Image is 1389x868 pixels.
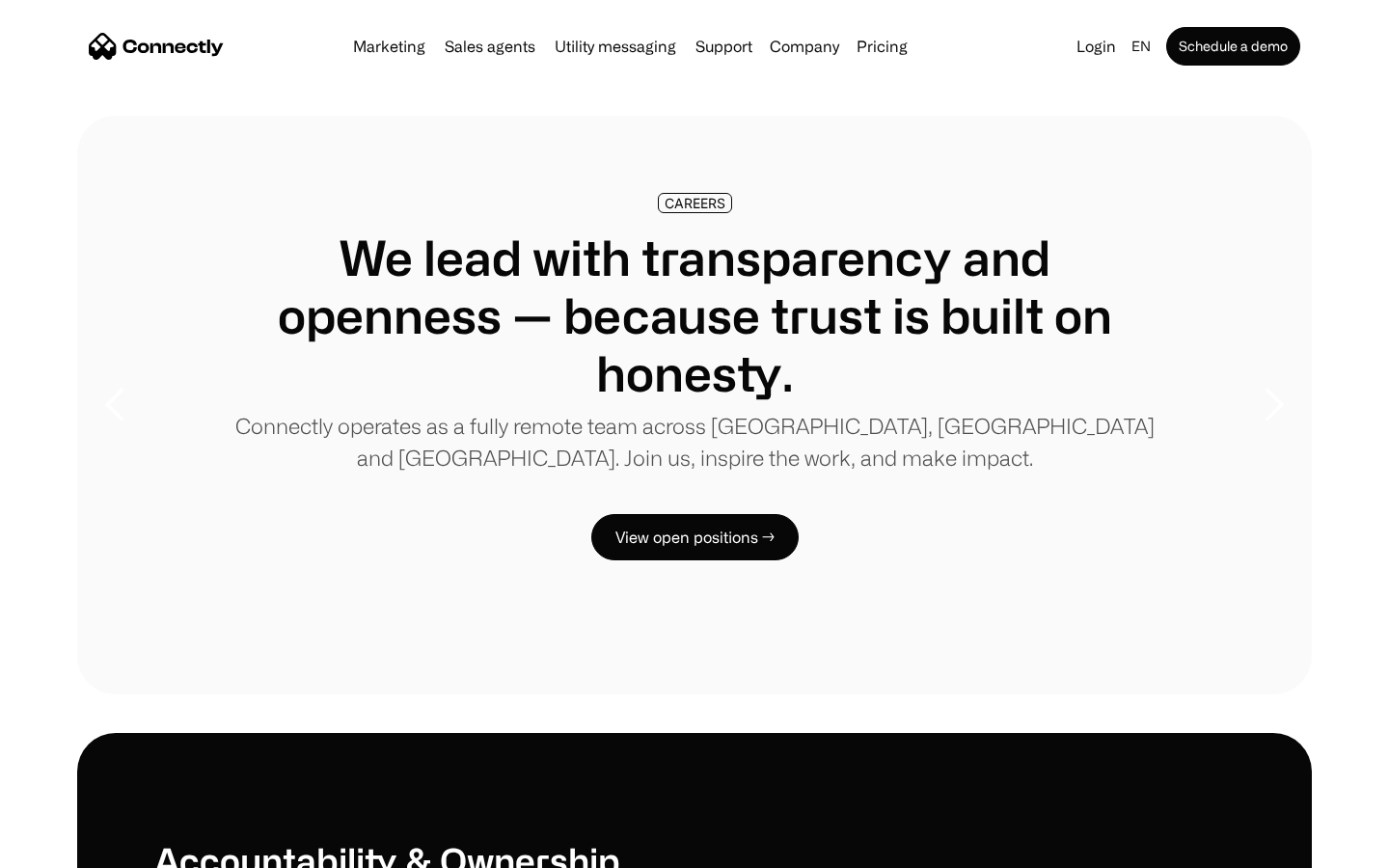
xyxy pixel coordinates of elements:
a: View open positions → [591,514,799,560]
div: CAREERS [665,196,725,210]
h1: We lead with transparency and openness — because trust is built on honesty. [231,229,1157,402]
div: en [1131,33,1151,60]
a: Sales agents [437,39,543,54]
ul: Language list [39,834,116,861]
aside: Language selected: English [19,832,116,861]
a: Login [1069,33,1124,60]
a: Support [688,39,760,54]
a: Utility messaging [547,39,684,54]
a: Schedule a demo [1166,27,1300,66]
a: Marketing [345,39,433,54]
p: Connectly operates as a fully remote team across [GEOGRAPHIC_DATA], [GEOGRAPHIC_DATA] and [GEOGRA... [231,410,1157,474]
div: Company [770,33,839,60]
a: Pricing [849,39,915,54]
